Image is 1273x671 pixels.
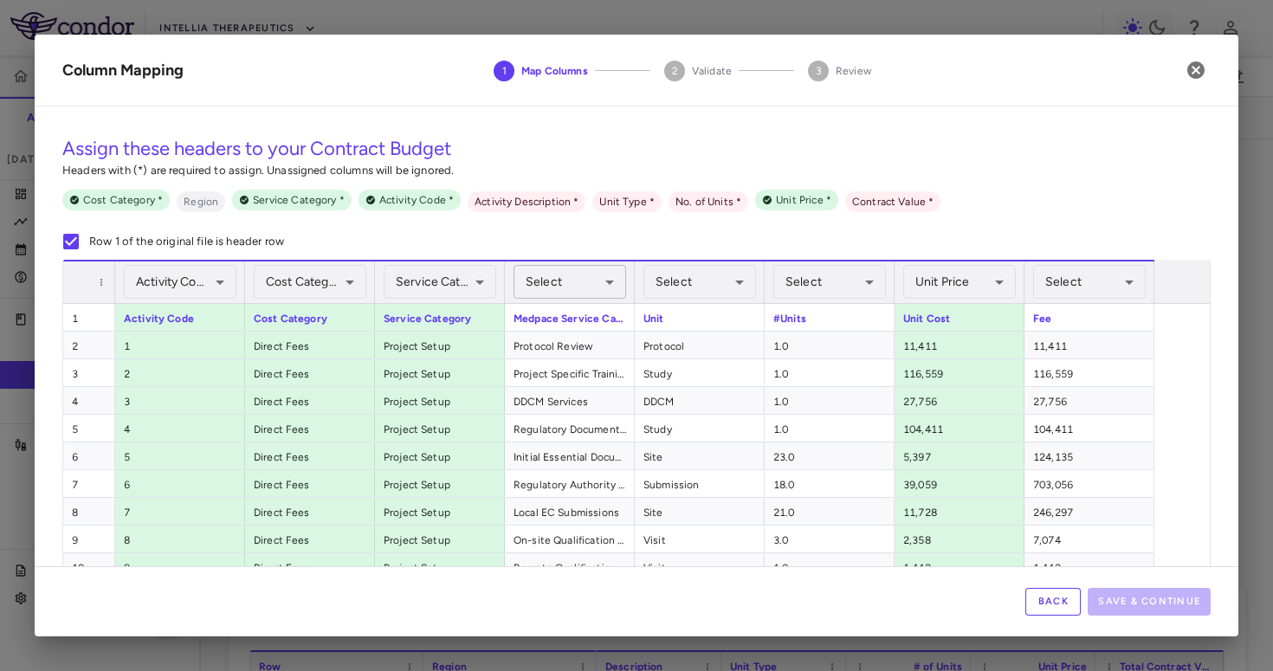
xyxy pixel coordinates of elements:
[1045,274,1082,289] span: Select
[769,192,838,208] span: Unit Price *
[89,234,284,249] p: Row 1 of the original file is header row
[765,470,895,497] div: 18.0
[505,526,635,552] div: On-site Qualification Visits
[1024,332,1154,358] div: 11,411
[480,40,602,102] button: Map Columns
[1024,387,1154,414] div: 27,756
[246,192,352,208] span: Service Category *
[63,332,115,358] div: 2
[63,498,115,525] div: 8
[765,442,895,469] div: 23.0
[635,498,765,525] div: Site
[375,526,505,552] div: Project Setup
[505,442,635,469] div: Initial Essential Document Collection
[1024,553,1154,580] div: 1,442
[245,359,375,386] div: Direct Fees
[115,304,245,331] div: Activity Code
[245,387,375,414] div: Direct Fees
[375,387,505,414] div: Project Setup
[375,359,505,386] div: Project Setup
[635,387,765,414] div: DDCM
[115,387,245,414] div: 3
[62,59,184,82] div: Column Mapping
[895,387,1024,414] div: 27,756
[765,387,895,414] div: 1.0
[526,274,562,289] span: Select
[245,415,375,442] div: Direct Fees
[375,442,505,469] div: Project Setup
[635,526,765,552] div: Visit
[124,265,236,299] div: Activity Code
[765,415,895,442] div: 1.0
[1024,470,1154,497] div: 703,056
[115,498,245,525] div: 7
[375,332,505,358] div: Project Setup
[115,332,245,358] div: 1
[765,304,895,331] div: #Units
[375,470,505,497] div: Project Setup
[635,304,765,331] div: Unit
[505,498,635,525] div: Local EC Submissions
[1024,442,1154,469] div: 124,135
[505,304,635,331] div: Medpace Service Category
[635,359,765,386] div: Study
[63,415,115,442] div: 5
[669,194,748,210] span: No. of Units *
[635,415,765,442] div: Study
[765,498,895,525] div: 21.0
[63,442,115,469] div: 6
[63,387,115,414] div: 4
[895,526,1024,552] div: 2,358
[245,470,375,497] div: Direct Fees
[375,498,505,525] div: Project Setup
[468,194,585,210] span: Activity Description *
[245,304,375,331] div: Cost Category
[635,332,765,358] div: Protocol
[903,265,1016,299] div: Unit Price
[895,332,1024,358] div: 11,411
[375,304,505,331] div: Service Category
[76,192,170,208] span: Cost Category *
[895,553,1024,580] div: 1,442
[254,265,366,299] div: Cost Category
[63,553,115,580] div: 10
[245,498,375,525] div: Direct Fees
[895,442,1024,469] div: 5,397
[62,163,1211,178] p: Headers with (*) are required to assign. Unassigned columns will be ignored.
[895,359,1024,386] div: 116,559
[502,65,507,77] text: 1
[656,274,692,289] span: Select
[895,415,1024,442] div: 104,411
[63,304,115,331] div: 1
[115,359,245,386] div: 2
[245,442,375,469] div: Direct Fees
[375,553,505,580] div: Project Setup
[372,192,461,208] span: Activity Code *
[505,359,635,386] div: Project Specific Training
[592,194,662,210] span: Unit Type *
[635,470,765,497] div: Submission
[63,526,115,552] div: 9
[765,526,895,552] div: 3.0
[245,553,375,580] div: Direct Fees
[63,359,115,386] div: 3
[845,194,940,210] span: Contract Value *
[785,274,822,289] span: Select
[245,332,375,358] div: Direct Fees
[765,553,895,580] div: 1.0
[1024,359,1154,386] div: 116,559
[1024,304,1154,331] div: Fee
[115,442,245,469] div: 5
[1024,415,1154,442] div: 104,411
[635,553,765,580] div: Visit
[375,415,505,442] div: Project Setup
[1025,588,1081,616] button: Back
[63,470,115,497] div: 7
[115,415,245,442] div: 4
[1024,498,1154,525] div: 246,297
[521,63,588,79] span: Map Columns
[895,498,1024,525] div: 11,728
[115,470,245,497] div: 6
[505,470,635,497] div: Regulatory Authority / Central EC Submissions
[62,134,1211,163] h5: Assign these headers to your Contract Budget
